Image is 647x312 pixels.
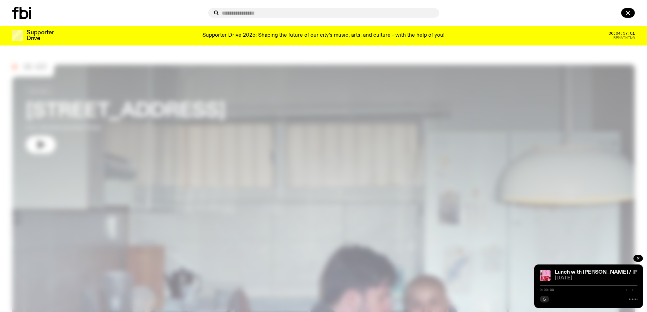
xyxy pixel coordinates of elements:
span: 06:04:57:01 [609,32,635,35]
span: [DATE] [555,276,637,281]
span: -:--:-- [623,288,637,292]
p: Supporter Drive 2025: Shaping the future of our city’s music, arts, and culture - with the help o... [202,33,445,39]
h3: Supporter Drive [26,30,54,41]
span: Remaining [613,36,635,40]
span: 0:00:00 [540,288,554,292]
